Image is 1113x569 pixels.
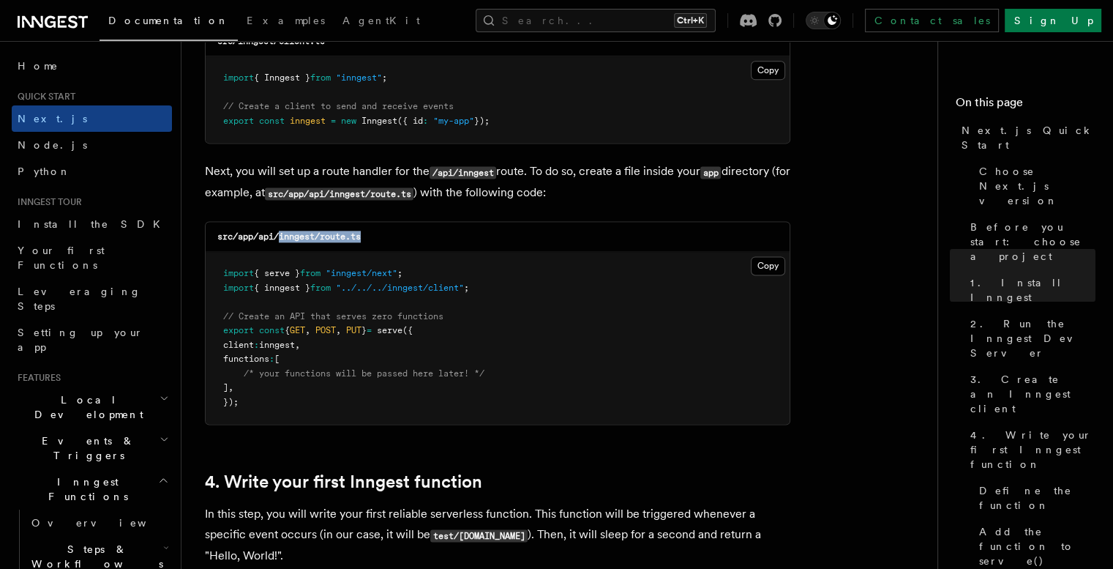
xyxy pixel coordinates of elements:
[315,325,336,335] span: POST
[956,117,1095,158] a: Next.js Quick Start
[12,372,61,384] span: Features
[228,382,233,393] span: ,
[18,166,71,177] span: Python
[223,382,228,393] span: ]
[100,4,238,41] a: Documentation
[377,325,402,335] span: serve
[806,12,841,29] button: Toggle dark mode
[259,340,295,350] span: inngest
[12,158,172,185] a: Python
[970,220,1095,264] span: Before you start: choose a project
[674,13,707,28] kbd: Ctrl+K
[964,422,1095,477] a: 4. Write your first Inngest function
[254,340,259,350] span: :
[973,158,1095,214] a: Choose Next.js version
[18,327,143,353] span: Setting up your app
[433,116,474,126] span: "my-app"
[367,325,372,335] span: =
[12,469,172,510] button: Inngest Functions
[205,161,790,204] p: Next, you will set up a route handler for the route. To do so, create a file inside your director...
[310,72,331,83] span: from
[970,428,1095,472] span: 4. Write your first Inngest function
[331,116,336,126] span: =
[336,72,382,83] span: "inngest"
[285,325,290,335] span: {
[423,116,428,126] span: :
[223,268,254,278] span: import
[18,113,87,124] span: Next.js
[295,340,300,350] span: ,
[223,101,454,111] span: // Create a client to send and receive events
[402,325,413,335] span: ({
[265,187,413,200] code: src/app/api/inngest/route.ts
[970,316,1095,360] span: 2. Run the Inngest Dev Server
[956,94,1095,117] h4: On this page
[247,15,325,26] span: Examples
[12,319,172,360] a: Setting up your app
[1005,9,1101,32] a: Sign Up
[223,354,269,364] span: functions
[12,475,158,504] span: Inngest Functions
[12,434,160,463] span: Events & Triggers
[336,325,341,335] span: ,
[346,325,361,335] span: PUT
[254,268,300,278] span: { serve }
[334,4,429,40] a: AgentKit
[12,387,172,428] button: Local Development
[223,311,443,321] span: // Create an API that serves zero functions
[964,269,1095,310] a: 1. Install Inngest
[361,325,367,335] span: }
[430,166,496,179] code: /api/inngest
[751,256,785,275] button: Copy
[31,517,182,529] span: Overview
[700,166,721,179] code: app
[12,53,172,79] a: Home
[244,368,484,379] span: /* your functions will be passed here later! */
[12,105,172,132] a: Next.js
[979,483,1095,513] span: Define the function
[970,275,1095,305] span: 1. Install Inngest
[973,477,1095,518] a: Define the function
[361,116,397,126] span: Inngest
[474,116,490,126] span: });
[970,372,1095,416] span: 3. Create an Inngest client
[341,116,356,126] span: new
[26,510,172,536] a: Overview
[12,428,172,469] button: Events & Triggers
[290,116,326,126] span: inngest
[865,9,999,32] a: Contact sales
[108,15,229,26] span: Documentation
[464,283,469,293] span: ;
[223,72,254,83] span: import
[18,218,169,230] span: Install the SDK
[254,283,310,293] span: { inngest }
[18,286,141,312] span: Leveraging Steps
[962,123,1095,152] span: Next.js Quick Start
[205,504,790,566] p: In this step, you will write your first reliable serverless function. This function will be trigg...
[476,9,716,32] button: Search...Ctrl+K
[305,325,310,335] span: ,
[979,164,1095,208] span: Choose Next.js version
[18,139,87,151] span: Node.js
[223,283,254,293] span: import
[12,211,172,237] a: Install the SDK
[310,283,331,293] span: from
[964,366,1095,422] a: 3. Create an Inngest client
[223,116,254,126] span: export
[269,354,274,364] span: :
[964,310,1095,366] a: 2. Run the Inngest Dev Server
[238,4,334,40] a: Examples
[254,72,310,83] span: { Inngest }
[259,325,285,335] span: const
[12,132,172,158] a: Node.js
[300,268,321,278] span: from
[342,15,420,26] span: AgentKit
[751,61,785,80] button: Copy
[18,59,59,73] span: Home
[12,393,160,422] span: Local Development
[397,116,423,126] span: ({ id
[12,196,82,208] span: Inngest tour
[12,237,172,278] a: Your first Functions
[326,268,397,278] span: "inngest/next"
[12,91,75,103] span: Quick start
